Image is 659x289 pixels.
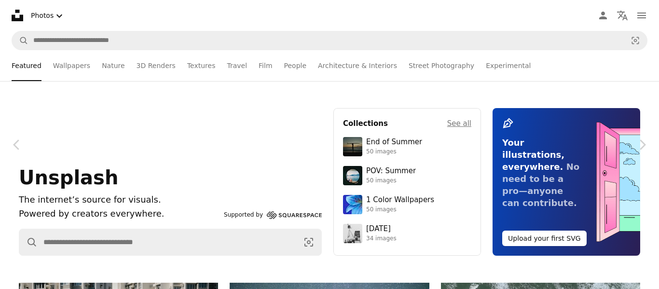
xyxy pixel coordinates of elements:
img: premium_photo-1688045582333-c8b6961773e0 [343,195,362,214]
a: 3D Renders [137,50,176,81]
p: Powered by creators everywhere. [19,207,220,221]
form: Find visuals sitewide [19,229,322,256]
img: premium_photo-1753820185677-ab78a372b033 [343,166,362,185]
img: photo-1682590564399-95f0109652fe [343,224,362,243]
div: 50 images [366,148,422,156]
button: Visual search [296,229,321,255]
div: 34 images [366,235,397,243]
div: 50 images [366,177,416,185]
span: Your illustrations, everywhere. [502,138,564,172]
a: Wallpapers [53,50,90,81]
button: Menu [632,6,651,25]
button: Language [613,6,632,25]
a: Home — Unsplash [12,10,23,21]
a: Log in / Sign up [593,6,613,25]
button: Select asset type [27,6,69,26]
div: 50 images [366,206,434,214]
a: Supported by [224,209,322,221]
a: Textures [187,50,216,81]
button: Search Unsplash [19,229,38,255]
a: Nature [102,50,124,81]
a: See all [447,118,471,129]
span: Unsplash [19,166,118,189]
a: Next [625,98,659,191]
a: Architecture & Interiors [318,50,397,81]
form: Find visuals sitewide [12,31,647,50]
img: premium_photo-1754398386796-ea3dec2a6302 [343,137,362,156]
a: Street Photography [409,50,474,81]
div: [DATE] [366,224,397,234]
h1: The internet’s source for visuals. [19,193,220,207]
a: End of Summer50 images [343,137,471,156]
a: Experimental [486,50,531,81]
a: POV: Summer50 images [343,166,471,185]
a: Travel [227,50,247,81]
button: Search Unsplash [12,31,28,50]
a: People [284,50,307,81]
h4: Collections [343,118,388,129]
a: 1 Color Wallpapers50 images [343,195,471,214]
div: POV: Summer [366,166,416,176]
a: [DATE]34 images [343,224,471,243]
button: Upload your first SVG [502,231,587,246]
a: Film [259,50,272,81]
div: End of Summer [366,138,422,147]
button: Visual search [624,31,647,50]
div: 1 Color Wallpapers [366,195,434,205]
